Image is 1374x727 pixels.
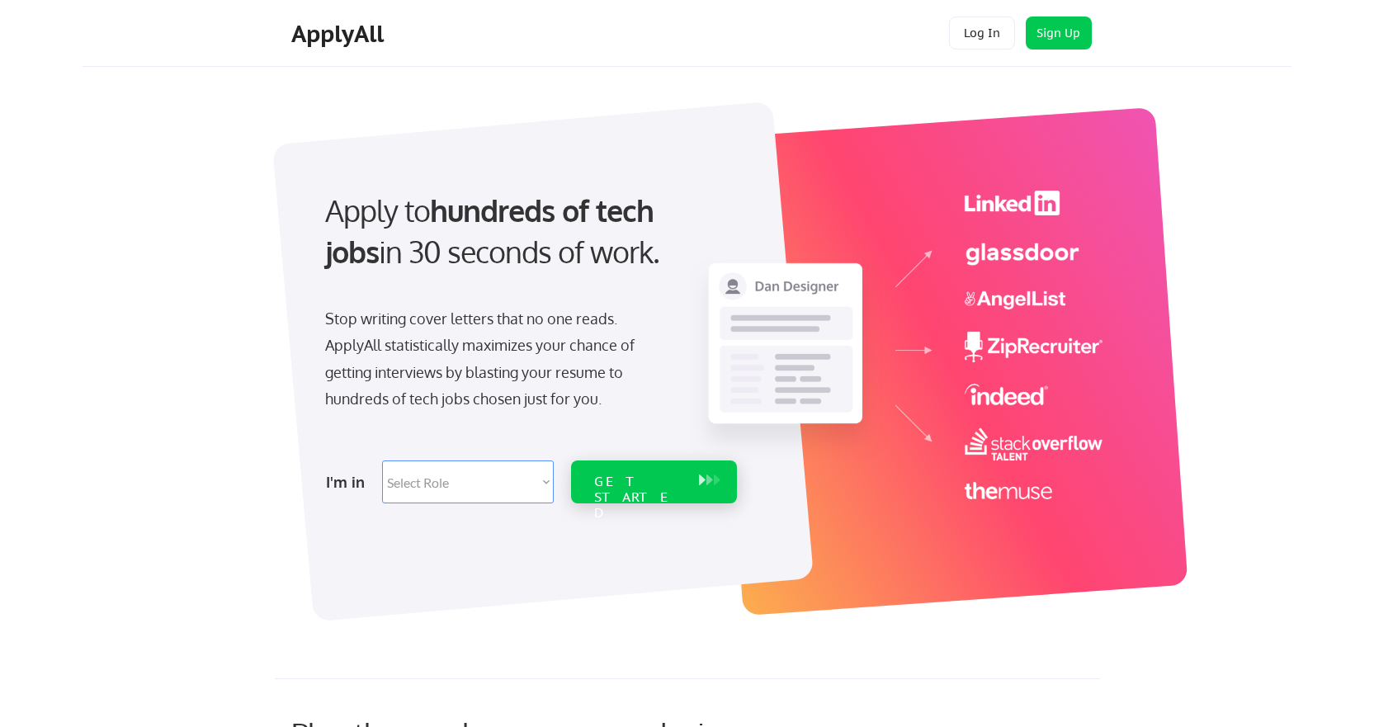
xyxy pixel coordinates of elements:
[325,190,730,273] div: Apply to in 30 seconds of work.
[949,17,1015,50] button: Log In
[325,305,664,413] div: Stop writing cover letters that no one reads. ApplyAll statistically maximizes your chance of get...
[325,191,661,270] strong: hundreds of tech jobs
[1026,17,1092,50] button: Sign Up
[594,474,682,522] div: GET STARTED
[326,469,372,495] div: I'm in
[291,20,389,48] div: ApplyAll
